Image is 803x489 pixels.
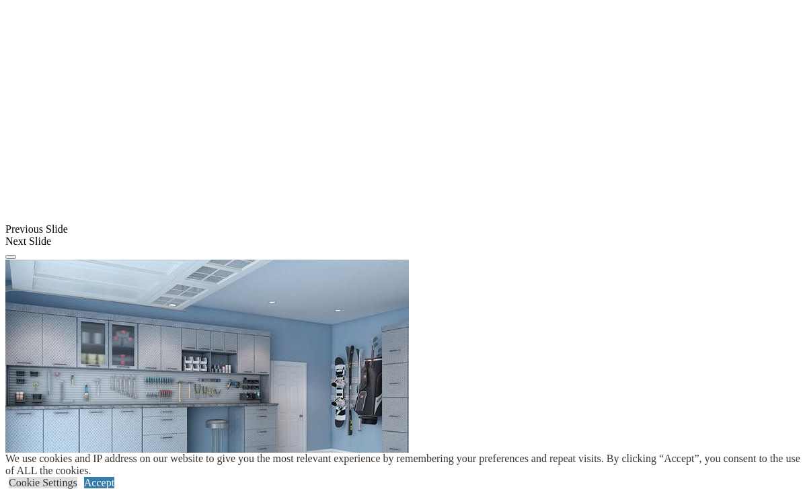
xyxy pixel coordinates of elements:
div: Next Slide [5,235,798,248]
a: Accept [84,477,114,488]
a: Cookie Settings [9,477,77,488]
div: We use cookies and IP address on our website to give you the most relevant experience by remember... [5,453,803,477]
button: Click here to pause slide show [5,255,16,259]
div: Previous Slide [5,223,798,235]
